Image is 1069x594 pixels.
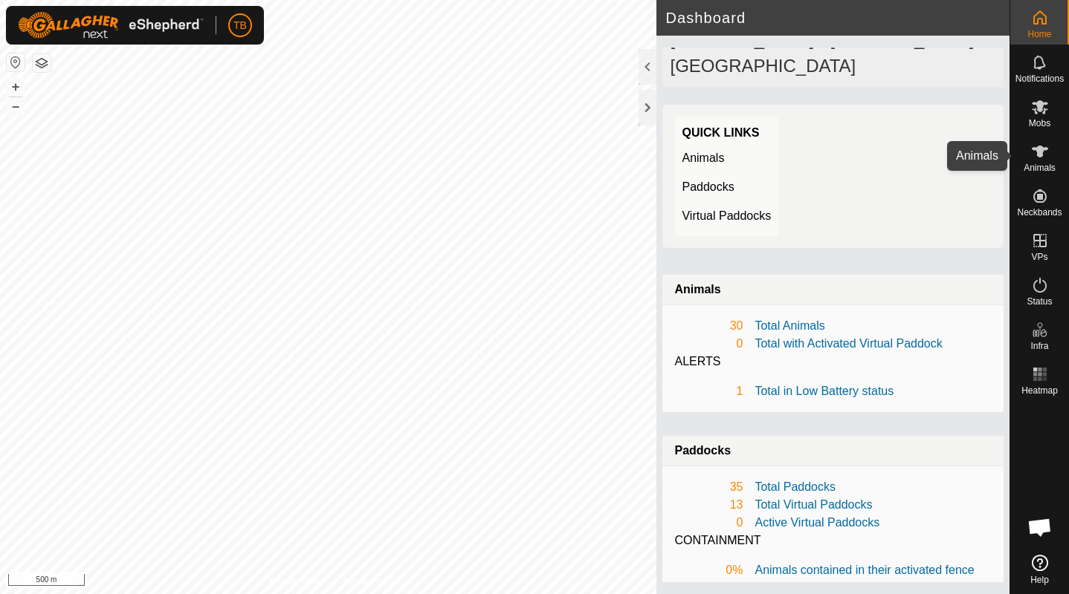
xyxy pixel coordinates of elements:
[1017,208,1062,217] span: Neckbands
[674,561,743,579] div: 0%
[682,180,734,193] a: Paddocks
[674,317,743,335] div: 30
[674,478,743,496] div: 35
[662,19,1004,87] div: [MEDICAL_DATA] - [MEDICAL_DATA][GEOGRAPHIC_DATA]
[755,480,836,493] a: Total Paddocks
[674,353,992,371] div: ALERTS
[674,444,731,457] strong: Paddocks
[755,319,824,332] a: Total Animals
[1027,297,1052,306] span: Status
[1030,342,1048,350] span: Infra
[7,53,25,71] button: Reset Map
[674,335,743,353] div: 0
[1010,549,1069,590] a: Help
[1031,252,1047,261] span: VPs
[270,575,326,588] a: Privacy Policy
[674,283,720,296] strong: Animals
[1018,505,1062,549] div: Open chat
[1029,119,1050,128] span: Mobs
[1024,163,1056,172] span: Animals
[1030,575,1049,584] span: Help
[682,126,759,139] strong: Quick Links
[1021,386,1058,395] span: Heatmap
[1027,30,1051,39] span: Home
[674,532,992,549] div: CONTAINMENT
[755,516,879,529] a: Active Virtual Paddocks
[674,382,743,400] div: 1
[7,78,25,96] button: +
[343,575,387,588] a: Contact Us
[674,496,743,514] div: 13
[1015,74,1064,83] span: Notifications
[233,18,247,33] span: TB
[682,209,771,222] a: Virtual Paddocks
[755,385,894,397] a: Total in Low Battery status
[665,9,1010,27] h2: Dashboard
[755,337,942,350] a: Total with Activated Virtual Paddock
[682,151,724,164] a: Animals
[7,97,25,115] button: –
[18,12,204,39] img: Gallagher Logo
[33,54,51,72] button: Map Layers
[755,498,872,511] a: Total Virtual Paddocks
[755,564,974,576] a: Animals contained in their activated fence
[674,514,743,532] div: 0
